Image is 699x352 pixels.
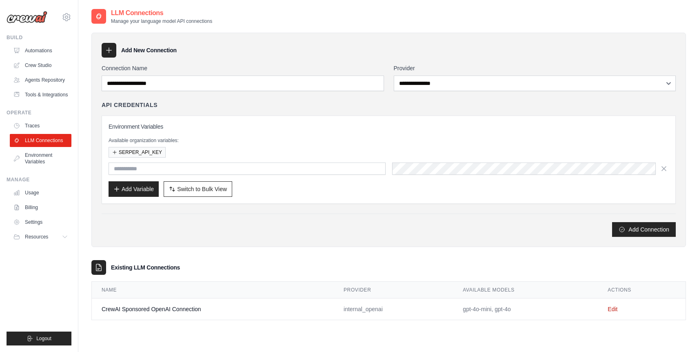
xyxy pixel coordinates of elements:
p: Manage your language model API connections [111,18,212,25]
th: Name [92,282,334,299]
h4: API Credentials [102,101,158,109]
th: Available Models [453,282,598,299]
a: Traces [10,119,71,132]
a: LLM Connections [10,134,71,147]
label: Connection Name [102,64,384,72]
span: Logout [36,335,51,342]
h3: Environment Variables [109,123,669,131]
button: Resources [10,230,71,243]
span: Switch to Bulk View [177,185,227,193]
a: Settings [10,216,71,229]
button: Add Variable [109,181,159,197]
h3: Existing LLM Connections [111,263,180,272]
button: Switch to Bulk View [164,181,232,197]
div: Manage [7,176,71,183]
button: Logout [7,332,71,345]
a: Crew Studio [10,59,71,72]
td: CrewAI Sponsored OpenAI Connection [92,299,334,320]
td: internal_openai [334,299,453,320]
h2: LLM Connections [111,8,212,18]
span: Resources [25,234,48,240]
p: Available organization variables: [109,137,669,144]
div: Operate [7,109,71,116]
th: Provider [334,282,453,299]
button: Add Connection [612,222,676,237]
a: Tools & Integrations [10,88,71,101]
label: Provider [394,64,676,72]
th: Actions [598,282,686,299]
a: Environment Variables [10,149,71,168]
a: Automations [10,44,71,57]
td: gpt-4o-mini, gpt-4o [453,299,598,320]
img: Logo [7,11,47,23]
div: Build [7,34,71,41]
h3: Add New Connection [121,46,177,54]
a: Edit [608,306,617,312]
a: Billing [10,201,71,214]
button: SERPER_API_KEY [109,147,166,158]
a: Usage [10,186,71,199]
a: Agents Repository [10,74,71,87]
